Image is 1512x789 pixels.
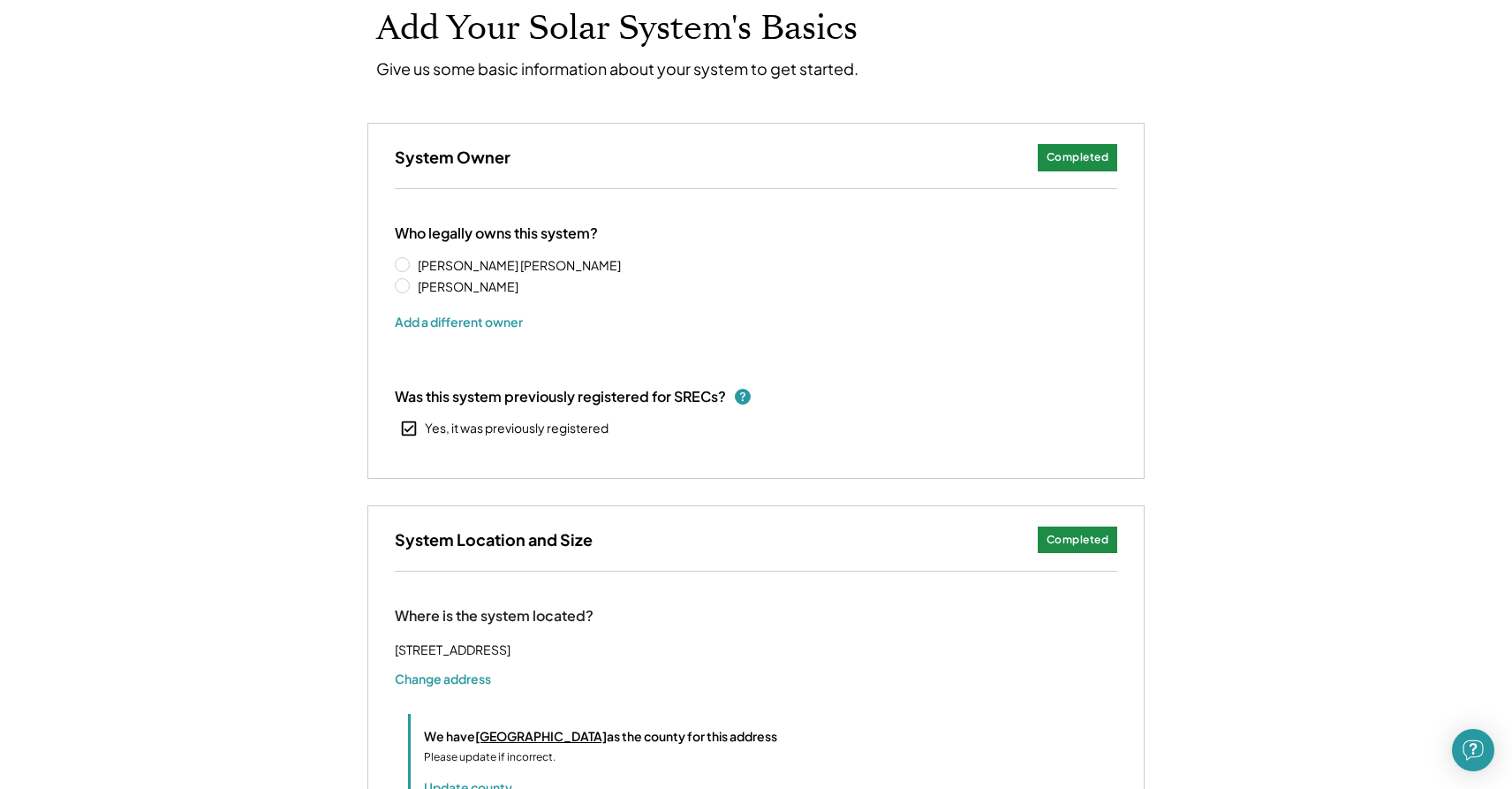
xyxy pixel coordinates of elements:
[424,727,777,746] div: We have as the county for this address
[395,670,491,687] button: Change address
[376,8,1136,49] h1: Add Your Solar System's Basics
[412,259,626,271] label: [PERSON_NAME] [PERSON_NAME]
[395,387,726,406] div: Was this system previously registered for SRECs?
[475,728,607,744] u: [GEOGRAPHIC_DATA]
[395,308,523,335] button: Add a different owner
[424,749,556,765] div: Please update if incorrect.
[376,58,858,79] div: Give us some basic information about your system to get started.
[395,224,598,243] div: Who legally owns this system?
[1452,729,1494,771] div: Open Intercom Messenger
[412,280,626,292] label: [PERSON_NAME]
[395,607,593,626] div: Where is the system located?
[395,529,593,550] h3: System Location and Size
[1047,150,1109,165] div: Completed
[1047,533,1109,548] div: Completed
[425,420,609,437] div: Yes, it was previously registered
[395,639,510,661] div: [STREET_ADDRESS]
[395,147,510,167] h3: System Owner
